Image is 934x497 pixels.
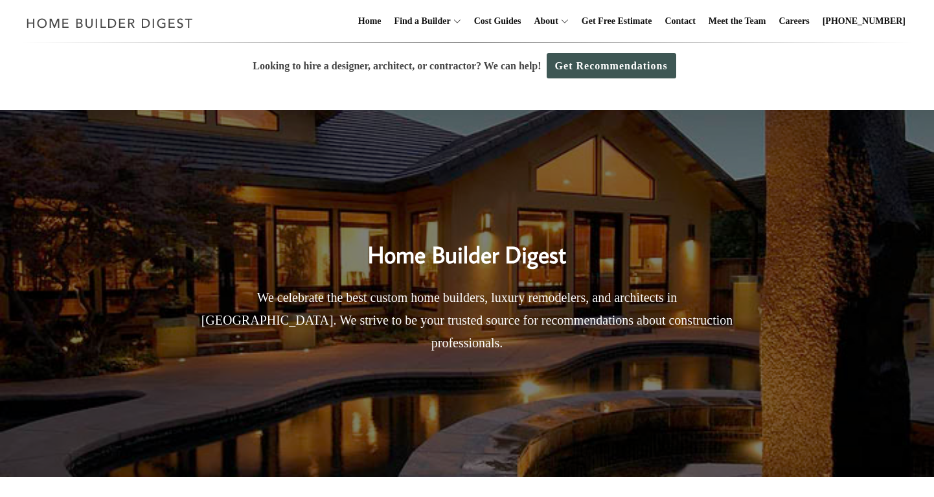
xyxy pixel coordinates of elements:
h2: Home Builder Digest [192,214,742,272]
a: Contact [659,1,700,42]
a: About [529,1,558,42]
a: Get Free Estimate [576,1,657,42]
a: Find a Builder [389,1,451,42]
a: Cost Guides [469,1,527,42]
a: Meet the Team [703,1,771,42]
a: [PHONE_NUMBER] [817,1,911,42]
a: Get Recommendations [547,53,676,78]
p: We celebrate the best custom home builders, luxury remodelers, and architects in [GEOGRAPHIC_DATA... [192,286,742,354]
a: Careers [774,1,815,42]
img: Home Builder Digest [21,10,199,36]
a: Home [353,1,387,42]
